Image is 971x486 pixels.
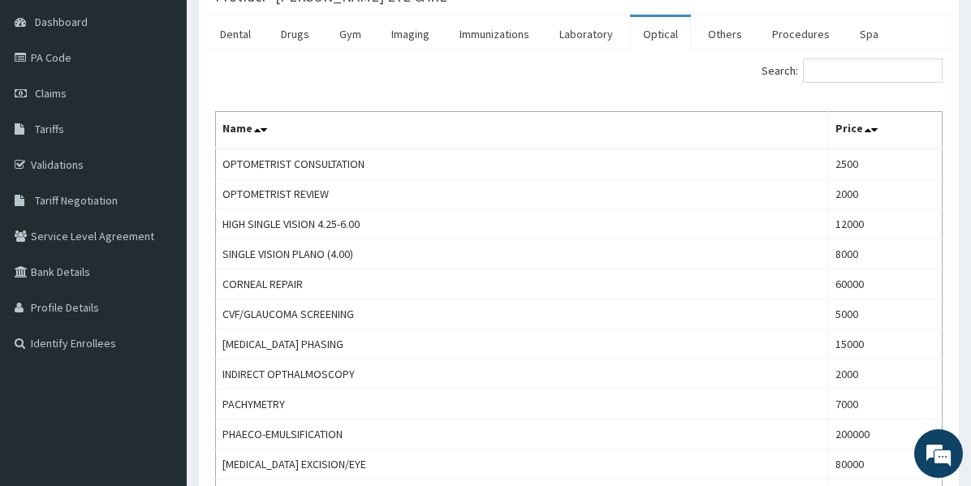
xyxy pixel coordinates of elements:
[216,239,829,269] td: SINGLE VISION PLANO (4.00)
[35,15,88,29] span: Dashboard
[216,419,829,449] td: PHAECO-EMULSIFICATION
[828,112,943,149] th: Price
[828,389,943,419] td: 7000
[828,239,943,269] td: 8000
[35,86,67,101] span: Claims
[759,17,843,51] a: Procedures
[207,17,264,51] a: Dental
[828,299,943,329] td: 5000
[828,269,943,299] td: 60000
[30,81,66,122] img: d_794563401_company_1708531726252_794563401
[828,449,943,480] td: 80000
[828,359,943,389] td: 2000
[216,359,829,389] td: INDIRECT OPTHALMOSCOPY
[762,58,943,83] label: Search:
[828,209,943,239] td: 12000
[216,389,829,419] td: PACHYMETRY
[35,193,118,208] span: Tariff Negotiation
[216,179,829,209] td: OPTOMETRIST REVIEW
[630,17,691,51] a: Optical
[546,17,626,51] a: Laboratory
[8,318,309,375] textarea: Type your message and hit 'Enter'
[84,91,273,112] div: Chat with us now
[216,299,829,329] td: CVF/GLAUCOMA SCREENING
[268,17,322,51] a: Drugs
[216,112,829,149] th: Name
[847,17,891,51] a: Spa
[828,419,943,449] td: 200000
[216,209,829,239] td: HIGH SINGLE VISION 4.25-6.00
[326,17,374,51] a: Gym
[447,17,542,51] a: Immunizations
[828,179,943,209] td: 2000
[216,148,829,179] td: OPTOMETRIST CONSULTATION
[828,148,943,179] td: 2500
[378,17,442,51] a: Imaging
[216,449,829,480] td: [MEDICAL_DATA] EXCISION/EYE
[94,142,224,306] span: We're online!
[695,17,755,51] a: Others
[266,8,305,47] div: Minimize live chat window
[803,58,943,83] input: Search:
[216,329,829,359] td: [MEDICAL_DATA] PHASING
[35,122,64,136] span: Tariffs
[216,269,829,299] td: CORNEAL REPAIR
[828,329,943,359] td: 15000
